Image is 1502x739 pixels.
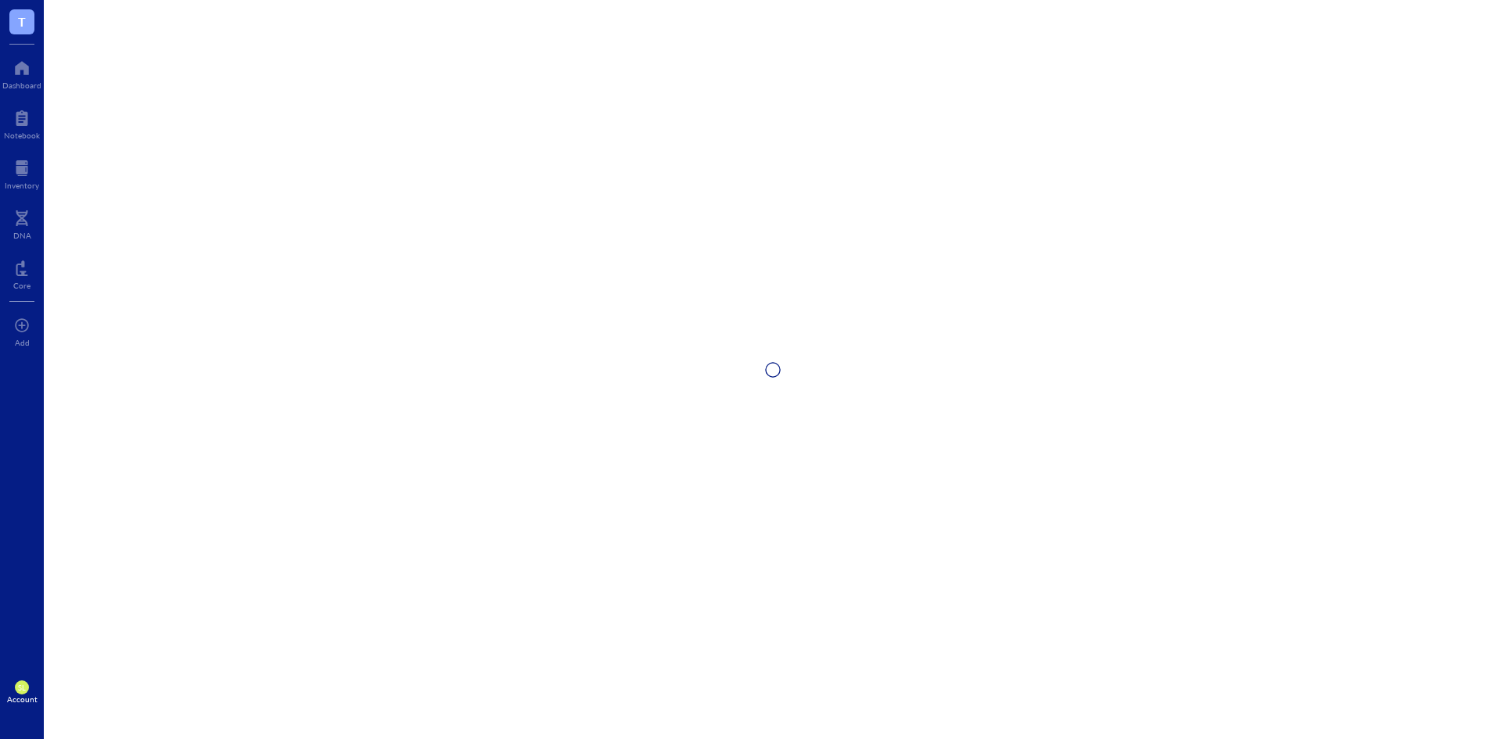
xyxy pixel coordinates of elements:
[5,181,39,190] div: Inventory
[7,694,38,704] div: Account
[4,131,40,140] div: Notebook
[18,683,25,692] span: SL
[18,12,26,31] span: T
[5,156,39,190] a: Inventory
[13,231,31,240] div: DNA
[13,281,31,290] div: Core
[15,338,30,347] div: Add
[2,56,41,90] a: Dashboard
[13,206,31,240] a: DNA
[13,256,31,290] a: Core
[2,81,41,90] div: Dashboard
[4,106,40,140] a: Notebook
